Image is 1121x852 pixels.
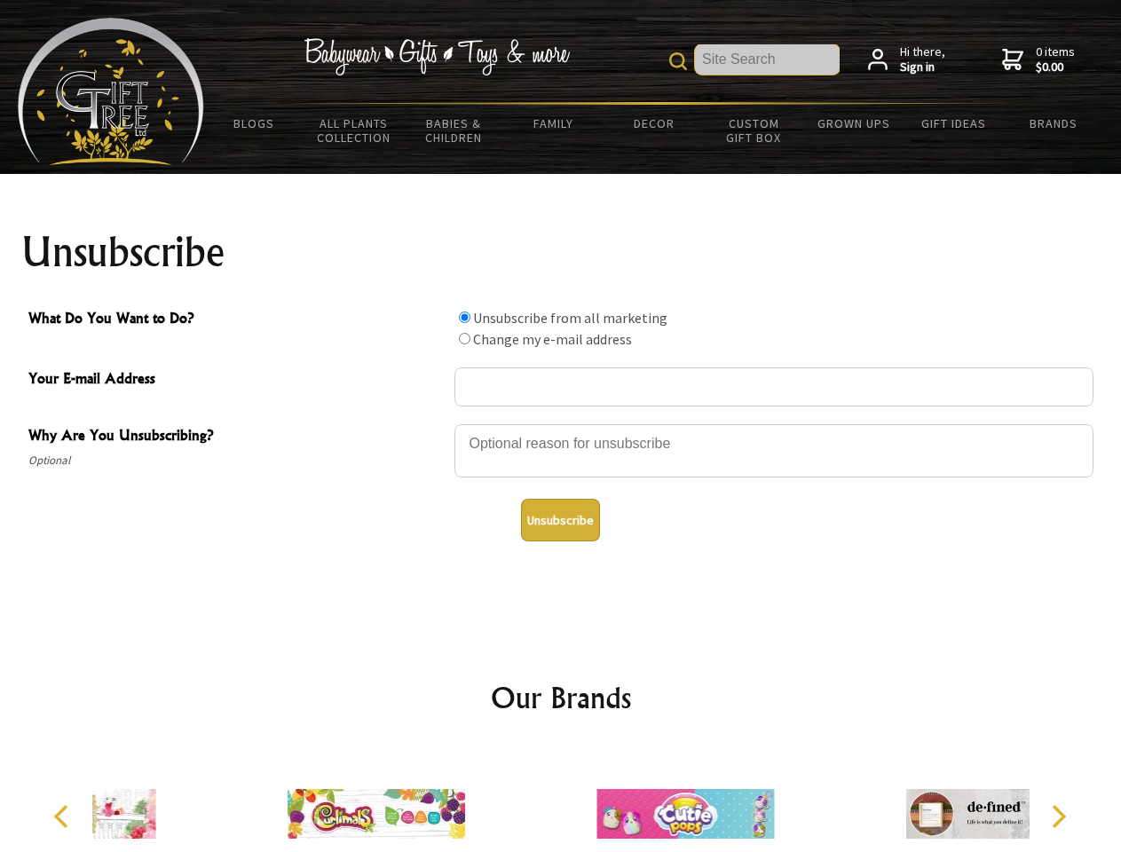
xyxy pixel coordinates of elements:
a: BLOGS [204,105,304,142]
a: Hi there,Sign in [868,44,945,75]
a: Gift Ideas [904,105,1004,142]
label: Unsubscribe from all marketing [473,309,667,327]
a: Decor [604,105,704,142]
img: product search [669,52,687,70]
label: Change my e-mail address [473,330,632,348]
span: Hi there, [900,44,945,75]
button: Next [1038,797,1078,836]
button: Unsubscribe [521,499,600,541]
a: Grown Ups [803,105,904,142]
a: Babies & Children [404,105,504,156]
input: What Do You Want to Do? [459,333,470,344]
h1: Unsubscribe [21,231,1101,273]
input: Site Search [695,44,840,75]
a: Custom Gift Box [704,105,804,156]
a: Family [504,105,604,142]
strong: $0.00 [1036,59,1075,75]
span: Why Are You Unsubscribing? [28,424,446,450]
a: 0 items$0.00 [1002,44,1075,75]
span: What Do You Want to Do? [28,307,446,333]
img: Babywear - Gifts - Toys & more [304,38,570,75]
img: Babyware - Gifts - Toys and more... [18,18,204,165]
span: Optional [28,450,446,471]
span: 0 items [1036,43,1075,75]
button: Previous [44,797,83,836]
textarea: Why Are You Unsubscribing? [454,424,1093,477]
a: Brands [1004,105,1104,142]
input: What Do You Want to Do? [459,312,470,323]
h2: Our Brands [36,676,1086,719]
a: All Plants Collection [304,105,405,156]
input: Your E-mail Address [454,367,1093,406]
strong: Sign in [900,59,945,75]
span: Your E-mail Address [28,367,446,393]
